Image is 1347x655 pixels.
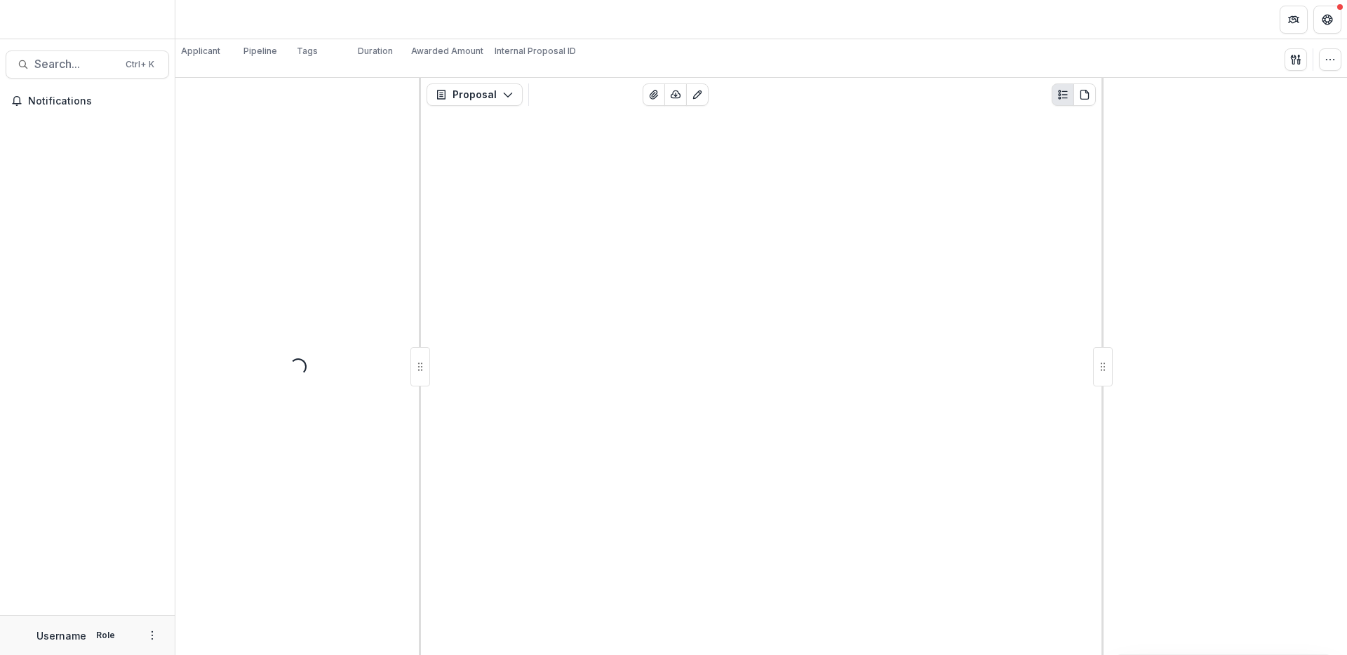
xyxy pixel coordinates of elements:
p: Duration [358,45,393,58]
button: PDF view [1073,83,1096,106]
button: Get Help [1313,6,1341,34]
p: Internal Proposal ID [495,45,576,58]
button: Edit as form [686,83,709,106]
button: View Attached Files [643,83,665,106]
p: Tags [297,45,318,58]
button: Partners [1280,6,1308,34]
button: Proposal [427,83,523,106]
p: Username [36,628,86,643]
button: Search... [6,50,169,79]
span: Search... [34,58,117,71]
p: Awarded Amount [411,45,483,58]
div: Ctrl + K [123,57,157,72]
button: Notifications [6,90,169,112]
button: Plaintext view [1052,83,1074,106]
p: Applicant [181,45,220,58]
p: Pipeline [243,45,277,58]
button: More [144,627,161,644]
p: Role [92,629,119,642]
span: Notifications [28,95,163,107]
